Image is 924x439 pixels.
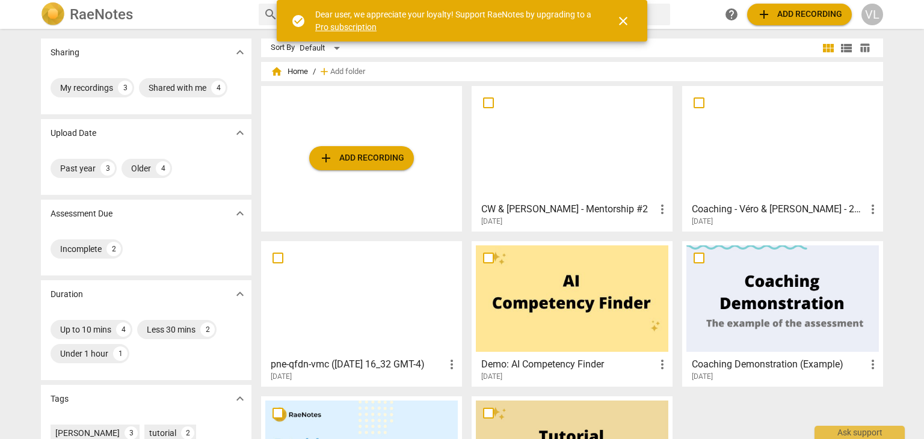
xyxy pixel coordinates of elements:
[819,39,837,57] button: Tile view
[70,6,133,23] h2: RaeNotes
[271,66,308,78] span: Home
[263,7,278,22] span: search
[271,43,295,52] div: Sort By
[655,202,670,216] span: more_vert
[231,43,249,61] button: Show more
[200,322,215,337] div: 2
[60,324,111,336] div: Up to 10 mins
[866,357,880,372] span: more_vert
[131,162,151,174] div: Older
[855,39,873,57] button: Table view
[265,245,458,381] a: pne-qfdn-vmc ([DATE] 16_32 GMT-4)[DATE]
[616,14,630,28] span: close
[300,38,344,58] div: Default
[861,4,883,25] button: VL
[231,124,249,142] button: Show more
[692,372,713,382] span: [DATE]
[315,22,377,32] a: Pro subscription
[271,357,445,372] h3: pne-qfdn-vmc (2025-03-12 16_32 GMT-4)
[481,372,502,382] span: [DATE]
[721,4,742,25] a: Help
[815,426,905,439] div: Ask support
[55,427,120,439] div: [PERSON_NAME]
[60,162,96,174] div: Past year
[655,357,670,372] span: more_vert
[211,81,226,95] div: 4
[147,324,196,336] div: Less 30 mins
[724,7,739,22] span: help
[51,207,112,220] p: Assessment Due
[330,67,365,76] span: Add folder
[859,42,870,54] span: table_chart
[319,151,333,165] span: add
[60,348,108,360] div: Under 1 hour
[315,8,594,33] div: Dear user, we appreciate your loyalty! Support RaeNotes by upgrading to a
[821,41,836,55] span: view_module
[481,216,502,227] span: [DATE]
[692,216,713,227] span: [DATE]
[291,14,306,28] span: check_circle
[118,81,132,95] div: 3
[41,2,249,26] a: LogoRaeNotes
[100,161,115,176] div: 3
[481,202,655,216] h3: CW & Véronik LeBlanc - Mentorship #2
[51,288,83,301] p: Duration
[116,322,131,337] div: 4
[476,245,668,381] a: Demo: AI Competency Finder[DATE]
[51,127,96,140] p: Upload Date
[233,45,247,60] span: expand_more
[319,151,404,165] span: Add recording
[318,66,330,78] span: add
[233,391,247,406] span: expand_more
[156,161,170,176] div: 4
[231,204,249,223] button: Show more
[60,243,102,255] div: Incomplete
[233,206,247,221] span: expand_more
[149,82,206,94] div: Shared with me
[692,202,866,216] h3: Coaching - Véro & David - 2025_03_29 17_28 EDT - Recording
[692,357,866,372] h3: Coaching Demonstration (Example)
[60,82,113,94] div: My recordings
[839,41,854,55] span: view_list
[686,245,879,381] a: Coaching Demonstration (Example)[DATE]
[757,7,842,22] span: Add recording
[271,66,283,78] span: home
[149,427,176,439] div: tutorial
[113,346,128,361] div: 1
[106,242,121,256] div: 2
[271,372,292,382] span: [DATE]
[866,202,880,216] span: more_vert
[313,67,316,76] span: /
[747,4,852,25] button: Upload
[233,126,247,140] span: expand_more
[445,357,459,372] span: more_vert
[609,7,638,35] button: Close
[476,90,668,226] a: CW & [PERSON_NAME] - Mentorship #2[DATE]
[481,357,655,372] h3: Demo: AI Competency Finder
[51,46,79,59] p: Sharing
[233,287,247,301] span: expand_more
[837,39,855,57] button: List view
[309,146,414,170] button: Upload
[757,7,771,22] span: add
[41,2,65,26] img: Logo
[231,285,249,303] button: Show more
[231,390,249,408] button: Show more
[51,393,69,405] p: Tags
[686,90,879,226] a: Coaching - Véro & [PERSON_NAME] - 2025_03_29 17_28 EDT - Recording[DATE]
